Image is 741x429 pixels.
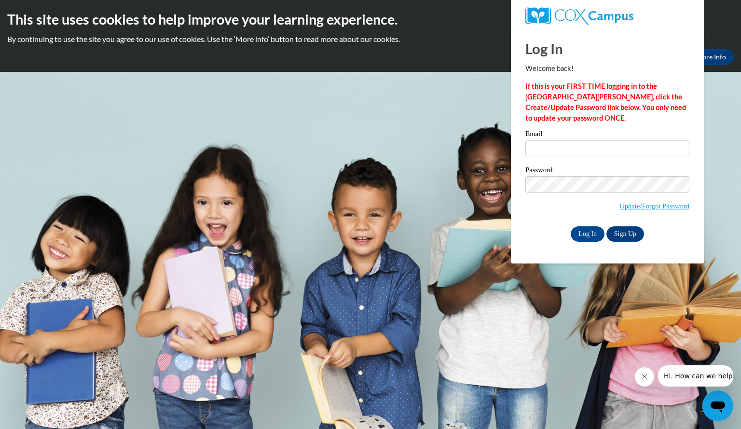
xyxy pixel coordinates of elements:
a: Sign Up [606,226,644,242]
p: Welcome back! [525,63,689,74]
iframe: Message from company [658,365,733,387]
h1: Log In [525,39,689,58]
strong: If this is your FIRST TIME logging in to the [GEOGRAPHIC_DATA][PERSON_NAME], click the Create/Upd... [525,82,686,122]
a: More Info [688,49,734,65]
span: Hi. How can we help? [6,7,78,14]
label: Password [525,166,689,176]
h2: This site uses cookies to help improve your learning experience. [7,10,734,29]
iframe: Button to launch messaging window [702,390,733,421]
a: COX Campus [525,7,689,25]
label: Email [525,130,689,140]
img: COX Campus [525,7,633,25]
input: Log In [571,226,604,242]
iframe: Close message [635,367,654,387]
p: By continuing to use the site you agree to our use of cookies. Use the ‘More info’ button to read... [7,34,734,44]
a: Update/Forgot Password [619,202,689,210]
